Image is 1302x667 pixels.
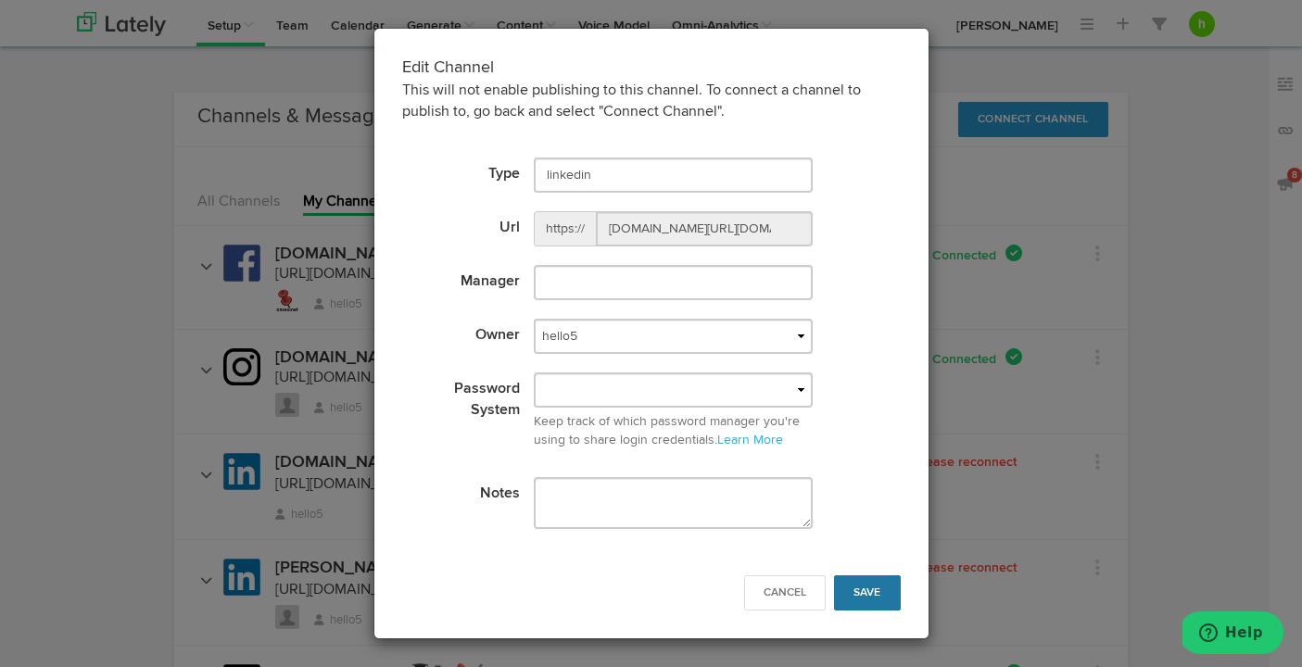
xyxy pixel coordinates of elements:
[402,81,901,123] p: This will not enable publishing to this channel. To connect a channel to publish to, go back and ...
[388,372,520,422] label: Password System
[534,157,813,193] input: Type your channel...
[834,575,901,610] button: Save
[744,575,826,610] button: Cancel
[534,211,596,246] span: https://
[388,319,520,346] label: Owner
[402,57,901,81] h4: Edit Channel
[388,157,520,185] label: Type
[1182,611,1283,658] iframe: Opens a widget where you can find more information
[717,434,783,447] a: Learn More
[534,412,813,449] p: Keep track of which password manager you're using to share login credentials.
[388,211,520,239] label: Url
[853,587,881,598] span: Save
[388,477,520,505] label: Notes
[388,265,520,293] label: Manager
